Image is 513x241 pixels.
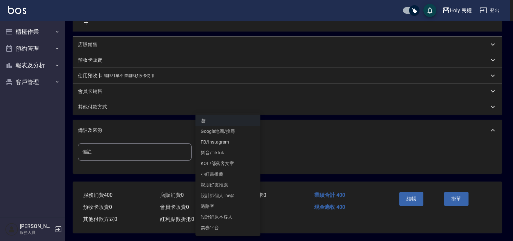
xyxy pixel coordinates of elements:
[195,212,260,222] li: 設計師原本客人
[195,147,260,158] li: 抖音/Tiktok
[195,126,260,137] li: Google地圖/搜尋
[195,201,260,212] li: 過路客
[195,180,260,190] li: 親朋好友推薦
[195,222,260,233] li: 票券平台
[195,169,260,180] li: 小紅書推薦
[195,158,260,169] li: KOL/部落客文章
[195,190,260,201] li: 設計師個人line@
[201,117,205,124] em: 無
[195,137,260,147] li: FB/Instagram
